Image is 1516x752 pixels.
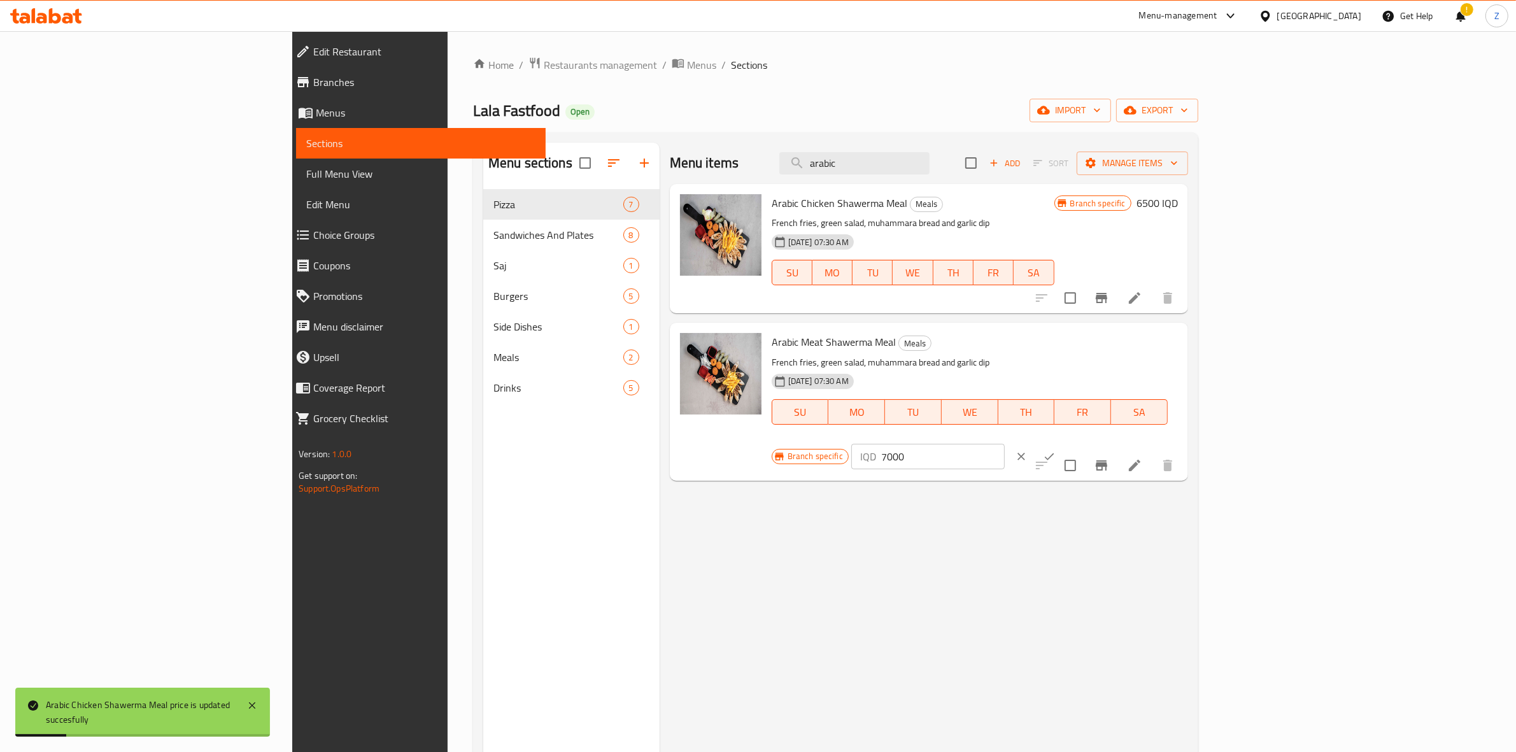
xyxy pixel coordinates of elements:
[772,332,896,351] span: Arabic Meat Shawerma Meal
[1086,450,1117,481] button: Branch-specific-item
[670,153,739,173] h2: Menu items
[483,372,660,403] div: Drinks5
[858,264,888,282] span: TU
[910,197,942,211] span: Meals
[1077,152,1188,175] button: Manage items
[313,258,535,273] span: Coupons
[285,372,546,403] a: Coverage Report
[285,281,546,311] a: Promotions
[624,229,639,241] span: 8
[1003,403,1050,422] span: TH
[899,336,931,351] span: Meals
[313,227,535,243] span: Choice Groups
[680,333,762,415] img: Arabic Meat Shawerma Meal
[672,57,716,73] a: Menus
[493,288,623,304] span: Burgers
[1007,443,1035,471] button: clear
[624,321,639,333] span: 1
[1019,264,1049,282] span: SA
[1127,458,1142,473] a: Edit menu item
[958,150,984,176] span: Select section
[623,258,639,273] div: items
[473,57,1198,73] nav: breadcrumb
[493,350,623,365] span: Meals
[483,342,660,372] div: Meals2
[623,227,639,243] div: items
[623,288,639,304] div: items
[910,197,943,212] div: Meals
[988,156,1022,171] span: Add
[624,351,639,364] span: 2
[46,698,234,727] div: Arabic Chicken Shawerma Meal price is updated succesfully
[1065,197,1131,209] span: Branch specific
[299,480,379,497] a: Support.OpsPlatform
[332,446,352,462] span: 1.0.0
[974,260,1014,285] button: FR
[624,260,639,272] span: 1
[860,449,876,464] p: IQD
[783,450,848,462] span: Branch specific
[939,264,968,282] span: TH
[565,106,595,117] span: Open
[783,236,854,248] span: [DATE] 07:30 AM
[772,399,829,425] button: SU
[483,281,660,311] div: Burgers5
[881,444,1005,469] input: Please enter price
[890,403,937,422] span: TU
[1116,99,1198,122] button: export
[544,57,657,73] span: Restaurants management
[313,411,535,426] span: Grocery Checklist
[947,403,993,422] span: WE
[483,184,660,408] nav: Menu sections
[316,105,535,120] span: Menus
[629,148,660,178] button: Add section
[313,380,535,395] span: Coverage Report
[1126,103,1188,118] span: export
[1139,8,1217,24] div: Menu-management
[313,319,535,334] span: Menu disclaimer
[898,336,932,351] div: Meals
[687,57,716,73] span: Menus
[1057,452,1084,479] span: Select to update
[1035,443,1063,471] button: ok
[1025,153,1077,173] span: Select section first
[828,399,885,425] button: MO
[285,403,546,434] a: Grocery Checklist
[1116,403,1163,422] span: SA
[680,194,762,276] img: Arabic Chicken Shawerma Meal
[885,399,942,425] button: TU
[812,260,853,285] button: MO
[933,260,974,285] button: TH
[313,44,535,59] span: Edit Restaurant
[1137,194,1178,212] h6: 6500 IQD
[565,104,595,120] div: Open
[1059,403,1106,422] span: FR
[1277,9,1361,23] div: [GEOGRAPHIC_DATA]
[731,57,767,73] span: Sections
[623,350,639,365] div: items
[1111,399,1168,425] button: SA
[493,319,623,334] span: Side Dishes
[299,446,330,462] span: Version:
[624,199,639,211] span: 7
[979,264,1009,282] span: FR
[493,258,623,273] span: Saj
[483,311,660,342] div: Side Dishes1
[783,375,854,387] span: [DATE] 07:30 AM
[893,260,933,285] button: WE
[493,227,623,243] span: Sandwiches And Plates
[493,380,623,395] span: Drinks
[984,153,1025,173] button: Add
[942,399,998,425] button: WE
[853,260,893,285] button: TU
[313,74,535,90] span: Branches
[721,57,726,73] li: /
[285,250,546,281] a: Coupons
[483,250,660,281] div: Saj1
[493,197,623,212] span: Pizza
[772,260,812,285] button: SU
